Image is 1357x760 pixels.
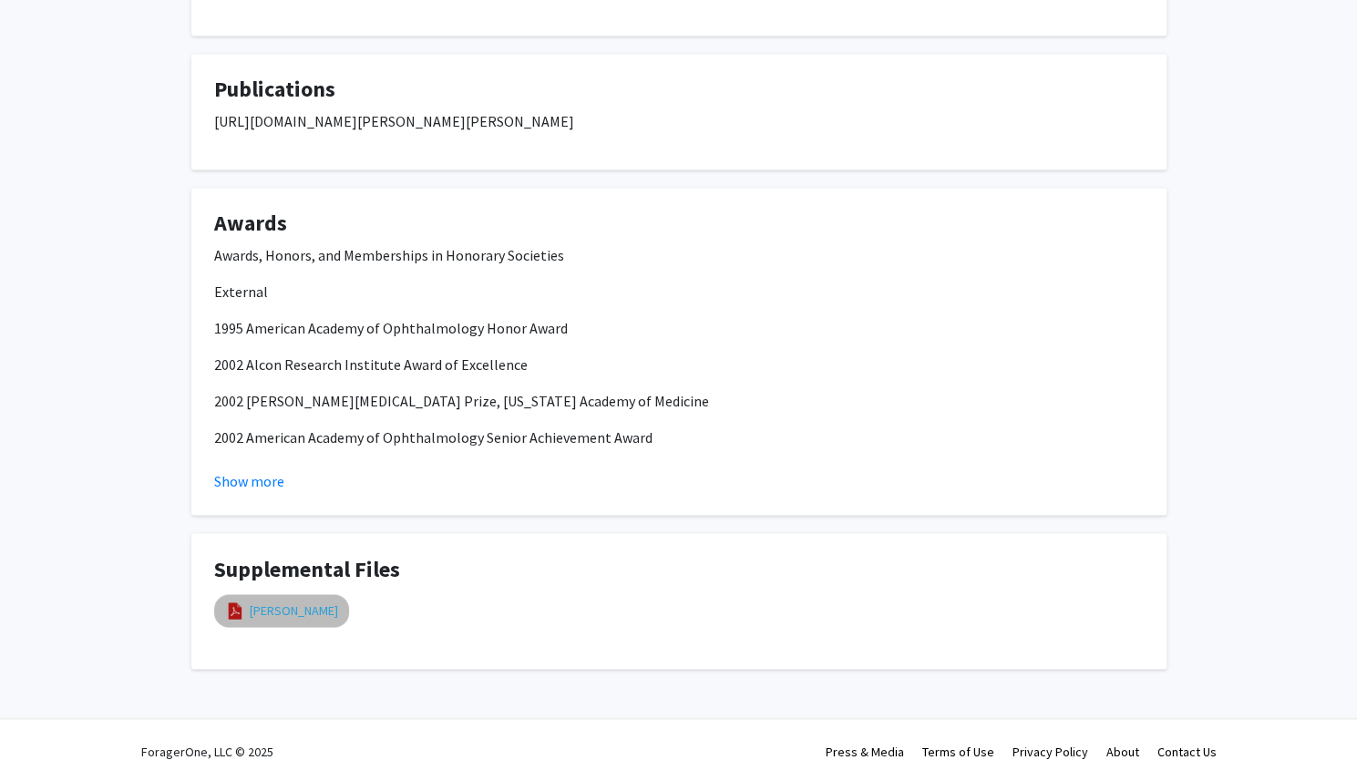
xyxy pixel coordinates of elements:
[214,317,1144,339] p: 1995 American Academy of Ophthalmology Honor Award
[922,743,994,759] a: Terms of Use
[214,110,1144,132] p: [URL][DOMAIN_NAME][PERSON_NAME][PERSON_NAME]
[1013,743,1088,759] a: Privacy Policy
[214,77,1144,103] h4: Publications
[214,244,1144,266] p: Awards, Honors, and Memberships in Honorary Societies
[214,426,1144,448] p: 2002 American Academy of Ophthalmology Senior Achievement Award
[214,470,284,492] button: Show more
[214,390,1144,412] p: 2002 [PERSON_NAME][MEDICAL_DATA] Prize, [US_STATE] Academy of Medicine
[826,743,904,759] a: Press & Media
[14,678,77,746] iframe: Chat
[214,211,1144,237] h4: Awards
[214,281,1144,303] p: External
[1106,743,1139,759] a: About
[1157,743,1217,759] a: Contact Us
[225,601,245,621] img: pdf_icon.png
[214,354,1144,375] p: 2002 Alcon Research Institute Award of Excellence
[250,601,338,620] a: [PERSON_NAME]
[214,556,1144,582] h4: Supplemental Files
